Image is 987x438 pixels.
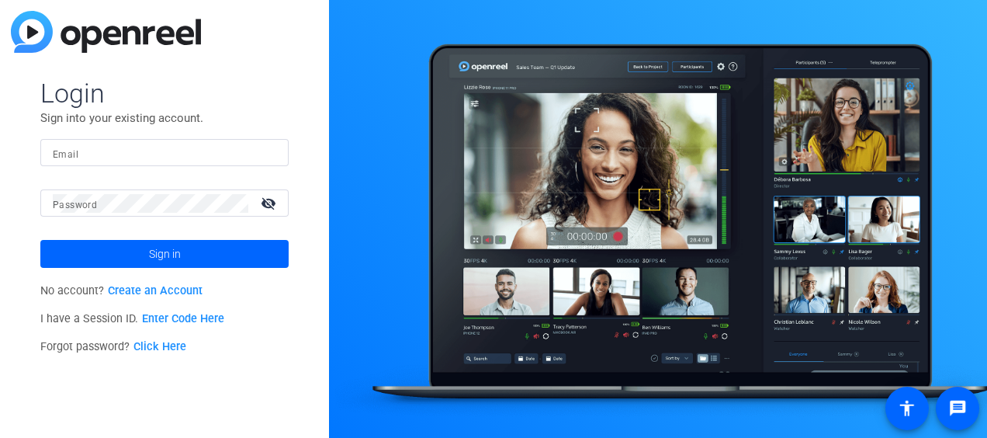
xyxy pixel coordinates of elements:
img: blue-gradient.svg [11,11,201,53]
button: Sign in [40,240,289,268]
mat-icon: visibility_off [251,192,289,214]
input: Enter Email Address [53,144,276,162]
span: Login [40,77,289,109]
mat-label: Password [53,200,97,210]
mat-label: Email [53,149,78,160]
a: Enter Code Here [142,312,224,325]
mat-icon: message [948,399,967,418]
a: Create an Account [108,284,203,297]
span: Sign in [149,235,181,273]
p: Sign into your existing account. [40,109,289,127]
a: Click Here [133,340,186,353]
span: I have a Session ID. [40,312,224,325]
mat-icon: accessibility [898,399,916,418]
span: No account? [40,284,203,297]
span: Forgot password? [40,340,186,353]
